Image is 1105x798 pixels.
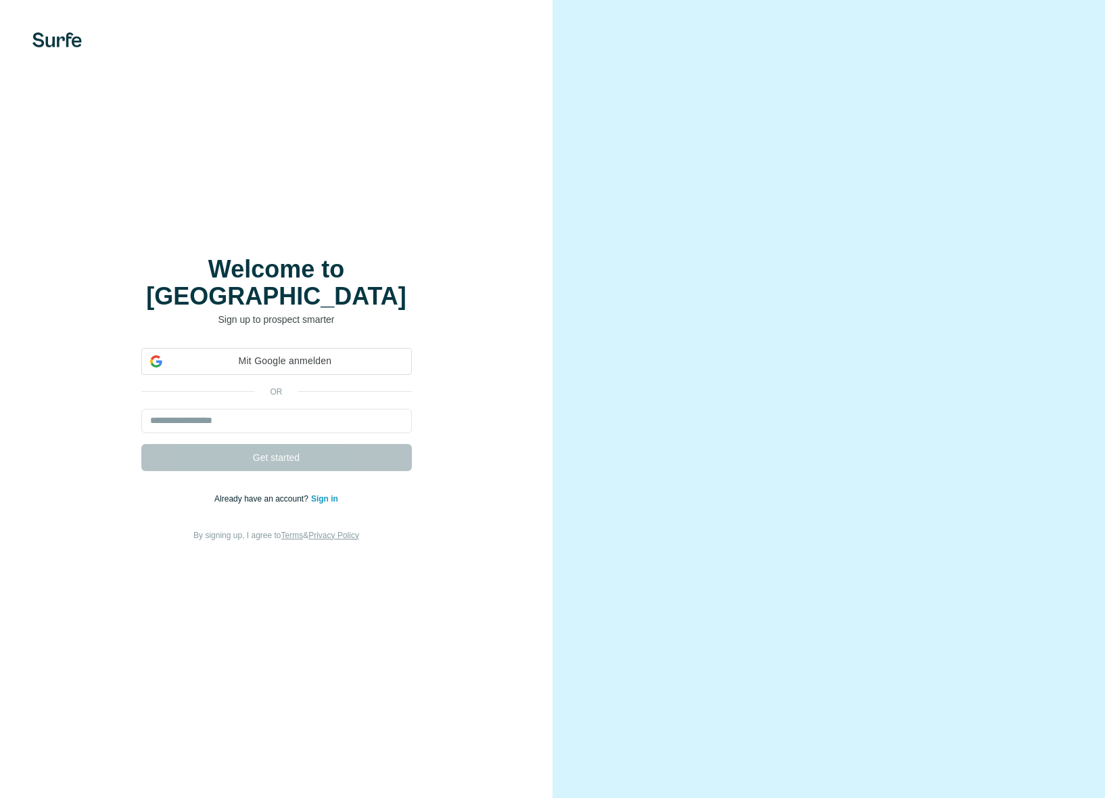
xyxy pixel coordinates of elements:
span: Mit Google anmelden [168,354,403,368]
span: Already have an account? [214,494,311,504]
a: Sign in [311,494,338,504]
p: or [255,386,298,398]
div: Mit Google anmelden [141,348,412,375]
h1: Welcome to [GEOGRAPHIC_DATA] [141,256,412,310]
p: Sign up to prospect smarter [141,313,412,326]
a: Terms [281,531,304,540]
span: By signing up, I agree to & [193,531,359,540]
img: Surfe's logo [32,32,82,47]
a: Privacy Policy [308,531,359,540]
